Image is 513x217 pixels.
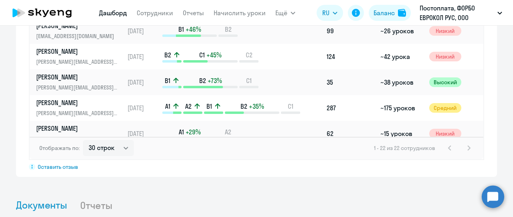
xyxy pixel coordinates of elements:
p: [PERSON_NAME][EMAIL_ADDRESS][DOMAIN_NAME] [36,57,119,66]
img: balance [398,9,406,17]
span: Документы [16,199,67,211]
span: +45% [206,51,222,59]
p: [PERSON_NAME][EMAIL_ADDRESS][DOMAIN_NAME] [36,134,119,143]
p: [PERSON_NAME] [36,73,119,81]
span: Высокий [429,77,461,87]
td: ~38 уроков [377,69,426,95]
span: +35% [249,102,264,111]
td: ~26 уроков [377,18,426,44]
p: [EMAIL_ADDRESS][DOMAIN_NAME] [36,32,119,41]
p: [PERSON_NAME] [36,21,119,30]
span: C1 [199,51,205,59]
a: [PERSON_NAME][PERSON_NAME][EMAIL_ADDRESS][DOMAIN_NAME] [36,124,124,143]
a: Сотрудники [137,9,173,17]
a: [PERSON_NAME][PERSON_NAME][EMAIL_ADDRESS][DOMAIN_NAME] [36,73,124,92]
span: A2 [225,128,231,136]
span: B2 [199,76,206,85]
p: Постоплата, ФОРБО ЕВРОКОЛ РУС, ООО [420,3,494,22]
span: C1 [246,76,252,85]
p: [PERSON_NAME][EMAIL_ADDRESS][DOMAIN_NAME] [36,83,119,92]
td: 287 [323,95,377,121]
span: B1 [178,25,184,34]
span: C1 [288,102,293,111]
span: B2 [225,25,232,34]
button: Постоплата, ФОРБО ЕВРОКОЛ РУС, ООО [416,3,506,22]
td: [DATE] [124,44,162,69]
p: [PERSON_NAME] [36,124,119,133]
a: [PERSON_NAME][PERSON_NAME][EMAIL_ADDRESS][DOMAIN_NAME] [36,98,124,118]
span: +73% [208,76,222,85]
td: 35 [323,69,377,95]
td: [DATE] [124,95,162,121]
a: Начислить уроки [214,9,266,17]
a: Дашборд [99,9,127,17]
span: 1 - 22 из 22 сотрудников [374,144,435,152]
span: Отображать по: [39,144,80,152]
a: [PERSON_NAME][PERSON_NAME][EMAIL_ADDRESS][DOMAIN_NAME] [36,47,124,66]
span: Оставить отзыв [38,163,78,170]
div: Баланс [374,8,395,18]
p: [PERSON_NAME] [36,47,119,56]
td: [DATE] [124,69,162,95]
span: B1 [206,102,212,111]
td: [DATE] [124,18,162,44]
td: 62 [323,121,377,146]
a: [PERSON_NAME][EMAIL_ADDRESS][DOMAIN_NAME] [36,21,124,41]
span: B1 [165,76,170,85]
span: Низкий [429,52,461,61]
button: Балансbalance [369,5,411,21]
span: C2 [246,51,252,59]
span: B2 [240,102,247,111]
span: +46% [186,25,201,34]
span: +29% [186,128,201,136]
td: [DATE] [124,121,162,146]
span: RU [322,8,329,18]
span: Низкий [429,129,461,138]
button: RU [317,5,343,21]
td: ~15 уроков [377,121,426,146]
button: Ещё [275,5,295,21]
p: [PERSON_NAME] [36,98,119,107]
a: Отчеты [183,9,204,17]
td: ~42 урока [377,44,426,69]
span: B2 [164,51,171,59]
span: A1 [165,102,170,111]
td: ~175 уроков [377,95,426,121]
span: A1 [179,128,184,136]
td: 124 [323,44,377,69]
td: 99 [323,18,377,44]
p: [PERSON_NAME][EMAIL_ADDRESS][DOMAIN_NAME] [36,109,119,118]
span: A2 [185,102,192,111]
span: Средний [429,103,461,113]
span: Низкий [429,26,461,36]
span: Ещё [275,8,287,18]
